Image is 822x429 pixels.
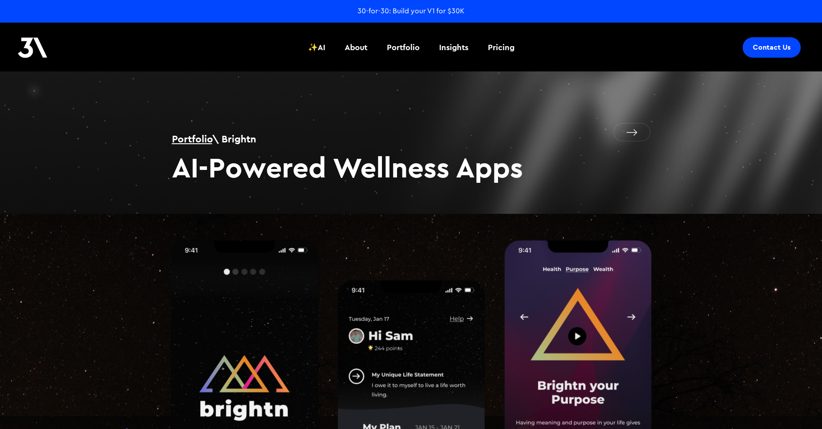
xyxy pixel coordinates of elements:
[382,31,425,64] a: Portfolio
[172,132,651,146] h1: \ Brightn
[488,42,514,53] div: Pricing
[743,37,801,58] a: Contact Us
[483,31,520,64] a: Pricing
[339,31,373,64] a: About
[308,42,325,53] div: ✨AI
[358,6,464,16] a: 30-for-30: Build your V1 for $30K
[172,133,212,145] a: Portfolio
[172,150,651,185] h2: AI-Powered Wellness Apps
[439,42,468,53] div: Insights
[387,42,420,53] div: Portfolio
[303,31,331,64] a: ✨AI
[434,31,474,64] a: Insights
[345,42,367,53] div: About
[753,43,791,52] div: Contact Us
